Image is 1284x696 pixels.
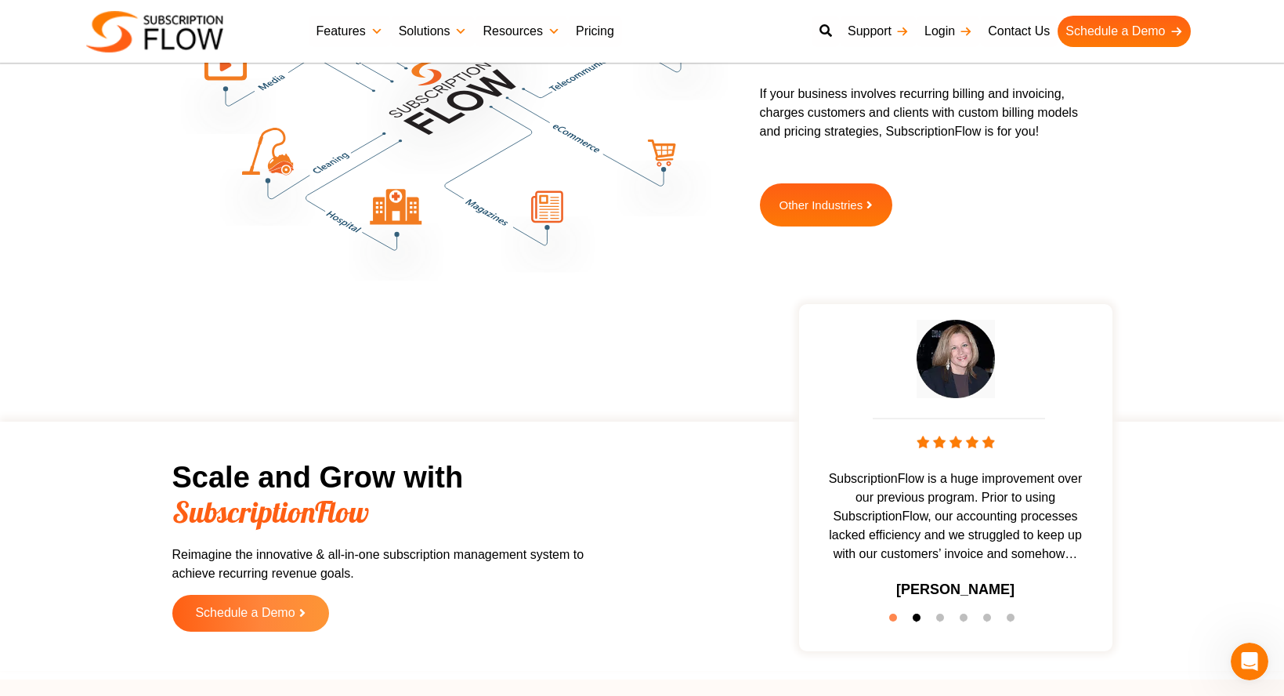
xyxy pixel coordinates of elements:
img: Subscriptionflow [86,11,223,53]
h2: Scale and Grow with [172,461,603,530]
a: Support [840,16,917,47]
span: SubscriptionFlow [172,493,369,531]
iframe: Intercom live chat [1231,643,1268,680]
button: 6 of 6 [1007,614,1022,629]
img: stars [917,436,995,448]
a: Solutions [391,16,476,47]
span: SubscriptionFlow is a huge improvement over our previous program. Prior to using SubscriptionFlow... [807,469,1105,564]
button: 4 of 6 [960,614,975,629]
img: testimonial [917,320,995,398]
h3: [PERSON_NAME] [896,579,1015,600]
button: 3 of 6 [936,614,952,629]
button: 1 of 6 [889,614,905,629]
span: Other Industries [779,199,863,211]
a: Schedule a Demo [1058,16,1190,47]
span: Schedule a Demo [195,607,295,620]
a: Resources [475,16,567,47]
a: Other Industries [760,183,893,227]
button: 2 of 6 [913,614,928,629]
a: Pricing [568,16,622,47]
a: Schedule a Demo [172,595,329,632]
p: If your business involves recurring billing and invoicing, charges customers and clients with cus... [760,85,1101,141]
button: 5 of 6 [983,614,999,629]
a: Contact Us [980,16,1058,47]
a: Features [309,16,391,47]
p: Reimagine the innovative & all-in-one subscription management system to achieve recurring revenue... [172,546,603,583]
a: Login [917,16,980,47]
